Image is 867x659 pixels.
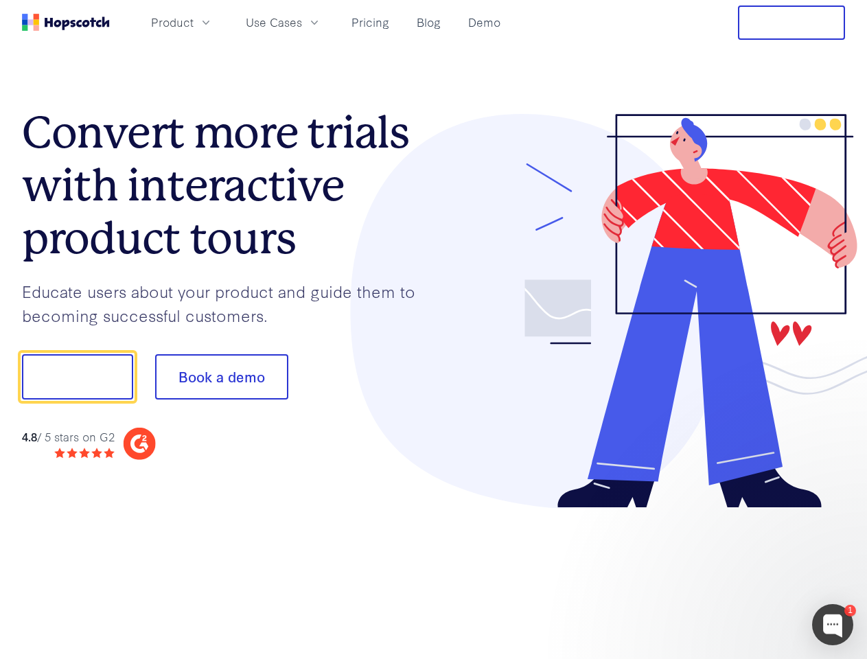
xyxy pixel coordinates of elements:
button: Show me! [22,354,133,400]
button: Use Cases [238,11,330,34]
a: Pricing [346,11,395,34]
p: Educate users about your product and guide them to becoming successful customers. [22,279,434,327]
span: Product [151,14,194,31]
span: Use Cases [246,14,302,31]
div: / 5 stars on G2 [22,428,115,446]
strong: 4.8 [22,428,37,444]
button: Free Trial [738,5,845,40]
a: Blog [411,11,446,34]
button: Book a demo [155,354,288,400]
a: Home [22,14,110,31]
button: Product [143,11,221,34]
a: Demo [463,11,506,34]
h1: Convert more trials with interactive product tours [22,106,434,264]
div: 1 [844,605,856,616]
